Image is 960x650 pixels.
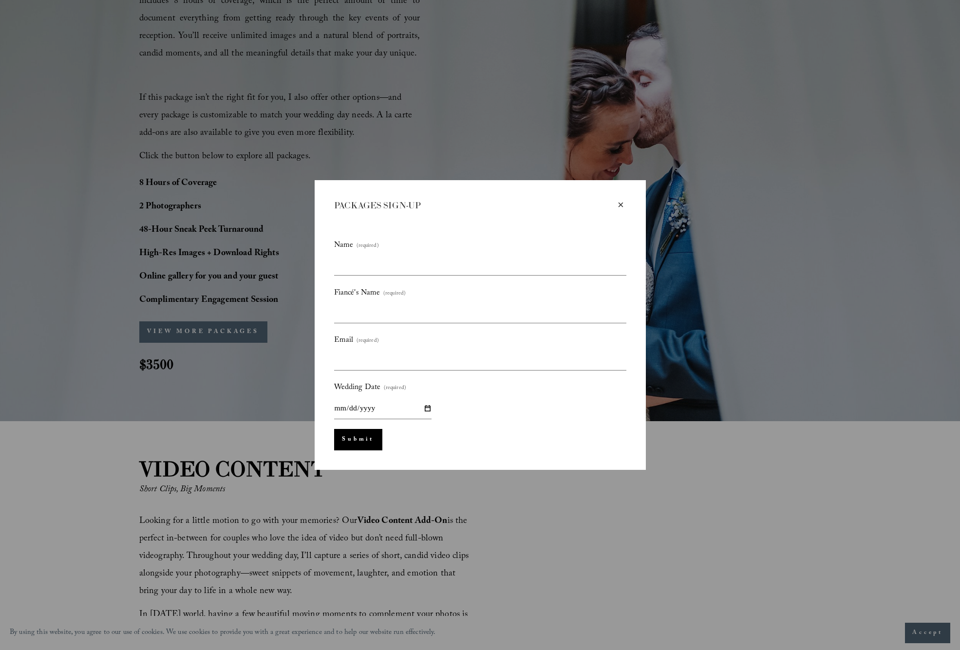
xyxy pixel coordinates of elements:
span: (required) [357,241,379,252]
span: Email [334,333,354,348]
span: Name [334,238,354,253]
div: Close [616,200,626,210]
span: (required) [357,336,379,347]
div: PACKAGES SIGN-UP [334,200,616,212]
span: (required) [383,289,406,299]
span: (required) [384,383,406,394]
button: Submit [334,429,382,450]
span: Fiancé's Name [334,286,380,301]
span: Wedding Date [334,380,381,395]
